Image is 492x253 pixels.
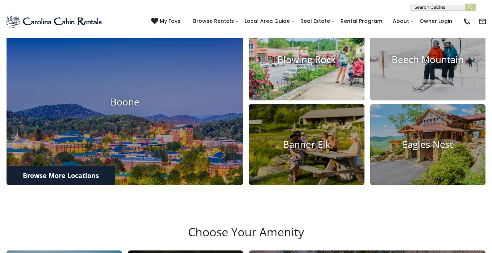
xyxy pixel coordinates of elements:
a: Rental Program [337,16,386,27]
h3: Choose Your Amenity [5,225,487,250]
a: Eagles Nest [370,104,486,185]
h4: Blowing Rock [249,54,364,66]
span: My Favs [160,17,180,25]
h4: Boone [7,96,243,108]
a: Browse More Locations [7,166,115,185]
img: Blue-2.png [5,14,103,29]
a: Beech Mountain [370,19,486,100]
h4: Beech Mountain [370,54,486,66]
img: mail-regular-black.png [479,17,487,25]
a: Banner Elk [249,104,364,185]
a: Owner Login [416,16,456,27]
h4: Banner Elk [249,139,364,150]
img: phone-regular-black.png [463,17,471,25]
a: Blowing Rock [249,19,364,100]
a: Local Area Guide [241,16,293,27]
a: My Favs [151,17,182,25]
a: Browse Rentals [189,16,238,27]
a: Boone [7,19,243,185]
h4: Eagles Nest [370,139,486,150]
a: About [389,16,413,27]
a: Real Estate [297,16,334,27]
